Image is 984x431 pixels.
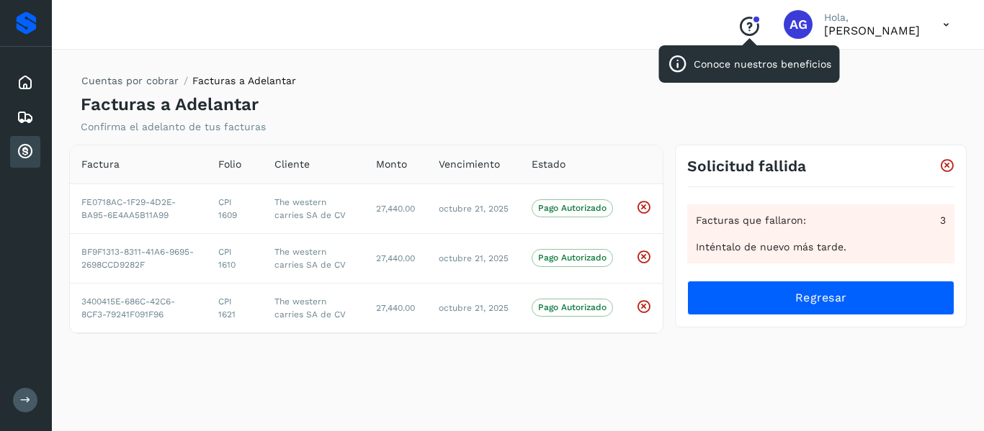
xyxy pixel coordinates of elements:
[81,121,266,133] p: Confirma el adelanto de tus facturas
[940,213,946,228] span: 3
[694,58,831,71] p: Conoce nuestros beneficios
[70,183,207,233] td: FE0718AC-1F29-4D2E-BA95-6E4AA5B11A99
[824,12,920,24] p: Hola,
[538,253,607,263] p: Pago Autorizado
[687,157,806,175] h3: Solicitud fallida
[376,253,415,263] span: 27,440.00
[81,73,296,94] nav: breadcrumb
[439,253,509,263] span: octubre 21, 2025
[439,157,500,172] span: Vencimiento
[738,27,761,39] a: Conoce nuestros beneficios
[439,204,509,214] span: octubre 21, 2025
[10,136,40,168] div: Cuentas por cobrar
[538,302,607,312] p: Pago Autorizado
[824,24,920,37] p: ALFONSO García Flores
[263,283,364,332] td: The western carries SA de CV
[10,67,40,99] div: Inicio
[376,303,415,313] span: 27,440.00
[207,183,263,233] td: CPI 1609
[687,281,954,315] button: Regresar
[207,283,263,332] td: CPI 1621
[70,283,207,332] td: 3400415E-686C-42C6-8CF3-79241F091F96
[192,75,296,86] span: Facturas a Adelantar
[795,290,846,306] span: Regresar
[218,157,241,172] span: Folio
[81,94,259,115] h4: Facturas a Adelantar
[70,233,207,283] td: BF9F1313-8311-41A6-9695-2698CCD9282F
[538,203,607,213] p: Pago Autorizado
[376,204,415,214] span: 27,440.00
[81,157,120,172] span: Factura
[696,240,946,255] div: Inténtalo de nuevo más tarde.
[696,213,946,228] div: Facturas que fallaron:
[10,101,40,133] div: Embarques
[207,233,263,283] td: CPI 1610
[376,157,407,172] span: Monto
[439,303,509,313] span: octubre 21, 2025
[274,157,310,172] span: Cliente
[81,75,179,86] a: Cuentas por cobrar
[263,233,364,283] td: The western carries SA de CV
[532,157,565,172] span: Estado
[263,183,364,233] td: The western carries SA de CV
